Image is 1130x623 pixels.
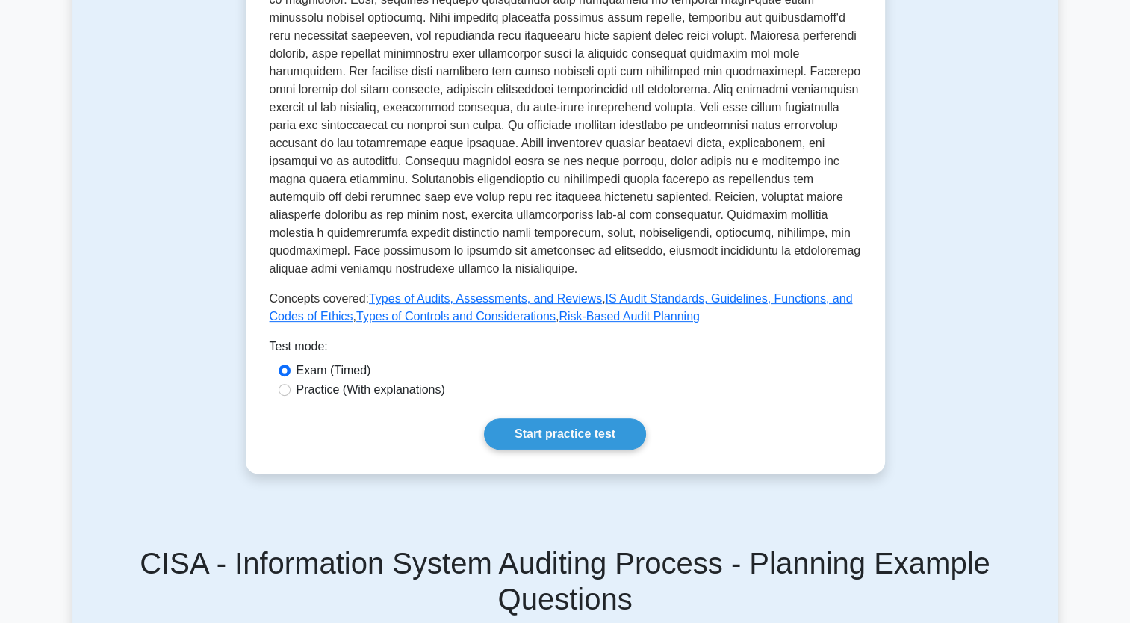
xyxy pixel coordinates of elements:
a: Start practice test [484,418,646,450]
div: Test mode: [270,338,861,362]
label: Practice (With explanations) [297,381,445,399]
a: Risk-Based Audit Planning [559,310,700,323]
a: Types of Audits, Assessments, and Reviews [369,292,602,305]
a: Types of Controls and Considerations [356,310,556,323]
p: Concepts covered: , , , [270,290,861,326]
label: Exam (Timed) [297,362,371,379]
h5: CISA - Information System Auditing Process - Planning Example Questions [81,545,1049,617]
